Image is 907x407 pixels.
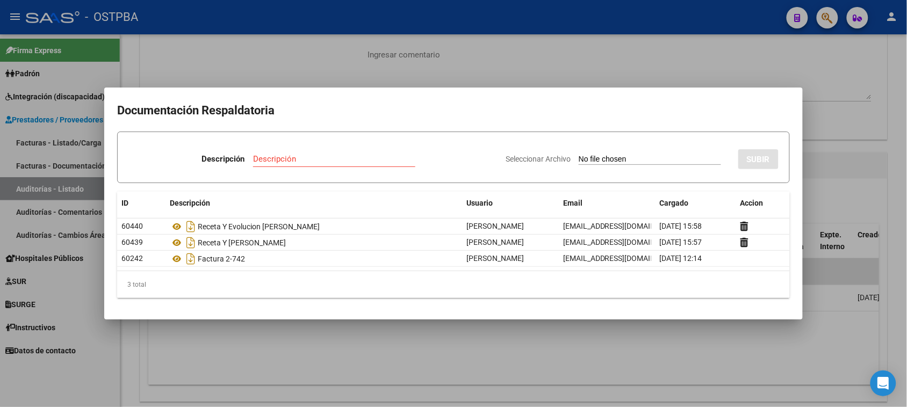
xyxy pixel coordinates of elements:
span: Email [563,199,582,207]
div: 3 total [117,271,790,298]
span: [EMAIL_ADDRESS][DOMAIN_NAME] [563,254,682,263]
i: Descargar documento [184,250,198,267]
span: Seleccionar Archivo [506,155,571,163]
div: Receta Y Evolucion [PERSON_NAME] [170,218,458,235]
datatable-header-cell: Cargado [656,192,736,215]
span: Usuario [466,199,493,207]
datatable-header-cell: Accion [736,192,790,215]
span: [PERSON_NAME] [466,238,524,246]
datatable-header-cell: Email [559,192,656,215]
span: [EMAIL_ADDRESS][DOMAIN_NAME] [563,238,682,246]
datatable-header-cell: Descripción [165,192,462,215]
span: [EMAIL_ADDRESS][DOMAIN_NAME] [563,222,682,230]
span: 60242 [121,254,143,263]
span: [DATE] 15:57 [660,238,702,246]
span: ID [121,199,128,207]
datatable-header-cell: ID [117,192,165,215]
span: [DATE] 15:58 [660,222,702,230]
span: [PERSON_NAME] [466,222,524,230]
span: [DATE] 12:14 [660,254,702,263]
div: Receta Y [PERSON_NAME] [170,234,458,251]
i: Descargar documento [184,234,198,251]
datatable-header-cell: Usuario [462,192,559,215]
span: 60439 [121,238,143,246]
span: Accion [740,199,764,207]
p: Descripción [201,153,244,165]
i: Descargar documento [184,218,198,235]
span: 60440 [121,222,143,230]
div: Factura 2-742 [170,250,458,267]
div: Open Intercom Messenger [870,370,896,396]
h2: Documentación Respaldatoria [117,100,790,121]
span: Descripción [170,199,210,207]
span: SUBIR [747,155,770,164]
span: [PERSON_NAME] [466,254,524,263]
button: SUBIR [738,149,779,169]
span: Cargado [660,199,689,207]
